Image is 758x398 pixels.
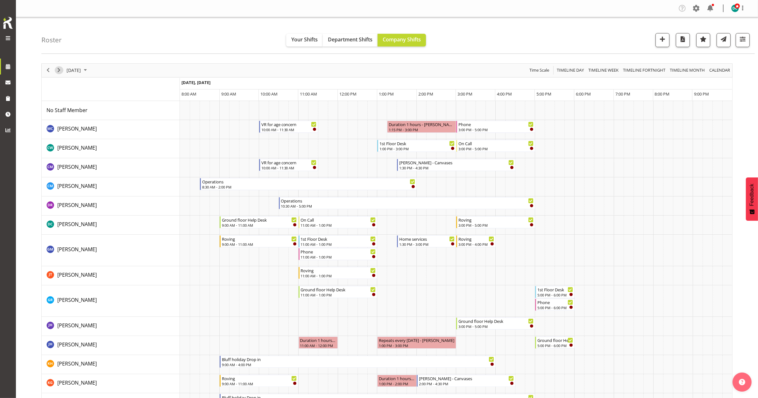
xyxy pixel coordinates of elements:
span: [PERSON_NAME] [57,379,97,386]
div: 5:00 PM - 6:00 PM [537,292,573,297]
span: 3:00 PM [457,91,472,97]
div: VR for age concern [261,121,317,127]
a: [PERSON_NAME] [57,144,97,152]
td: Kaela Harley resource [42,355,180,374]
div: Roving [301,267,376,274]
div: Donald Cunningham"s event - On Call Begin From Wednesday, September 24, 2025 at 11:00:00 AM GMT+1... [299,216,378,228]
td: Donald Cunningham resource [42,216,180,235]
span: 2:00 PM [418,91,433,97]
button: Send a list of all shifts for the selected filtered period to all rostered employees. [717,33,731,47]
div: 11:00 AM - 12:00 PM [300,343,336,348]
div: 9:00 AM - 11:00 AM [222,242,297,247]
span: [PERSON_NAME] [57,360,97,367]
div: September 24, 2025 [64,64,91,77]
span: Your Shifts [291,36,318,43]
div: Roving [458,236,494,242]
div: 5:00 PM - 6:00 PM [537,305,573,310]
div: Glen Tomlinson"s event - Roving Begin From Wednesday, September 24, 2025 at 11:00:00 AM GMT+12:00... [299,267,378,279]
span: 7:00 PM [615,91,630,97]
td: Jill Harpur resource [42,317,180,336]
div: Chamique Mamolo"s event - VR for age concern Begin From Wednesday, September 24, 2025 at 10:00:00... [259,159,318,171]
img: help-xxl-2.png [739,379,745,385]
span: 10:00 AM [260,91,278,97]
div: 10:00 AM - 11:30 AM [261,127,317,132]
div: Cindy Mulrooney"s event - Operations Begin From Wednesday, September 24, 2025 at 8:30:00 AM GMT+1... [200,178,417,190]
div: [PERSON_NAME] - Canvases [419,375,514,381]
div: Donald Cunningham"s event - Roving Begin From Wednesday, September 24, 2025 at 3:00:00 PM GMT+12:... [456,216,535,228]
div: 3:00 PM - 5:00 PM [458,324,534,329]
div: Grace Roscoe-Squires"s event - Phone Begin From Wednesday, September 24, 2025 at 5:00:00 PM GMT+1... [535,299,575,311]
div: 11:00 AM - 1:00 PM [301,254,376,259]
img: donald-cunningham11616.jpg [731,4,739,12]
button: Time Scale [528,66,550,74]
div: next period [53,64,64,77]
div: Duration 1 hours - [PERSON_NAME] [389,121,455,127]
a: [PERSON_NAME] [57,125,97,132]
span: No Staff Member [46,107,88,114]
div: VR for age concern [261,159,317,166]
div: Gabriel McKay Smith"s event - Roving Begin From Wednesday, September 24, 2025 at 3:00:00 PM GMT+1... [456,235,496,247]
a: [PERSON_NAME] [57,245,97,253]
button: Fortnight [622,66,667,74]
span: Feedback [749,184,755,206]
div: 10:30 AM - 5:00 PM [281,203,534,209]
div: 1:00 PM - 2:00 PM [379,381,415,386]
a: [PERSON_NAME] [57,182,97,190]
span: [DATE] [66,66,81,74]
div: 8:30 AM - 2:00 PM [202,184,415,189]
a: [PERSON_NAME] [57,163,97,171]
span: [PERSON_NAME] [57,271,97,278]
div: On Call [458,140,534,146]
div: Roving [222,375,297,381]
div: 1:30 PM - 4:30 PM [399,165,514,170]
div: 9:00 AM - 11:00 AM [222,223,297,228]
span: [DATE], [DATE] [181,80,210,85]
button: Department Shifts [323,34,378,46]
span: 1:00 PM [379,91,394,97]
div: Ground floor Help Desk [222,217,297,223]
div: [PERSON_NAME] - Canvases [399,159,514,166]
div: 10:00 AM - 11:30 AM [261,165,317,170]
div: Ground floor Help Desk [458,318,534,324]
span: calendar [709,66,731,74]
a: [PERSON_NAME] [57,201,97,209]
div: Roving [458,217,534,223]
span: [PERSON_NAME] [57,341,97,348]
div: On Call [301,217,376,223]
span: [PERSON_NAME] [57,296,97,303]
div: 11:00 AM - 1:00 PM [301,292,376,297]
div: Ground floor Help Desk [537,337,573,343]
span: Department Shifts [328,36,372,43]
div: Jillian Hunter"s event - Ground floor Help Desk Begin From Wednesday, September 24, 2025 at 5:00:... [535,337,575,349]
div: Jill Harpur"s event - Ground floor Help Desk Begin From Wednesday, September 24, 2025 at 3:00:00 ... [456,317,535,330]
button: Timeline Week [587,66,620,74]
button: Feedback - Show survey [746,177,758,221]
span: 5:00 PM [536,91,551,97]
div: 11:00 AM - 1:00 PM [301,242,376,247]
span: 8:00 AM [181,91,196,97]
div: Duration 1 hours - [PERSON_NAME] [300,337,336,343]
button: Filter Shifts [736,33,750,47]
span: Timeline Fortnight [622,66,666,74]
button: Timeline Month [669,66,706,74]
div: Chamique Mamolo"s event - Arty Arvo - Canvases Begin From Wednesday, September 24, 2025 at 1:30:0... [397,159,515,171]
span: [PERSON_NAME] [57,202,97,209]
img: Rosterit icon logo [2,16,14,30]
td: Debra Robinson resource [42,196,180,216]
div: Catherine Wilson"s event - On Call Begin From Wednesday, September 24, 2025 at 3:00:00 PM GMT+12:... [456,140,535,152]
a: No Staff Member [46,106,88,114]
div: Grace Roscoe-Squires"s event - Ground floor Help Desk Begin From Wednesday, September 24, 2025 at... [299,286,378,298]
div: Kaela Harley"s event - Bluff holiday Drop in Begin From Wednesday, September 24, 2025 at 9:00:00 ... [220,356,496,368]
span: Company Shifts [383,36,421,43]
span: Timeline Day [556,66,584,74]
span: Timeline Month [669,66,705,74]
div: Katie Greene"s event - Roving Begin From Wednesday, September 24, 2025 at 9:00:00 AM GMT+12:00 En... [220,375,299,387]
td: Gabriel McKay Smith resource [42,235,180,266]
div: Jillian Hunter"s event - Duration 1 hours - Jillian Hunter Begin From Wednesday, September 24, 20... [299,337,338,349]
button: Timeline Day [556,66,585,74]
a: [PERSON_NAME] [57,220,97,228]
div: Gabriel McKay Smith"s event - Roving Begin From Wednesday, September 24, 2025 at 9:00:00 AM GMT+1... [220,235,299,247]
div: previous period [43,64,53,77]
div: 9:00 AM - 4:00 PM [222,362,494,367]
